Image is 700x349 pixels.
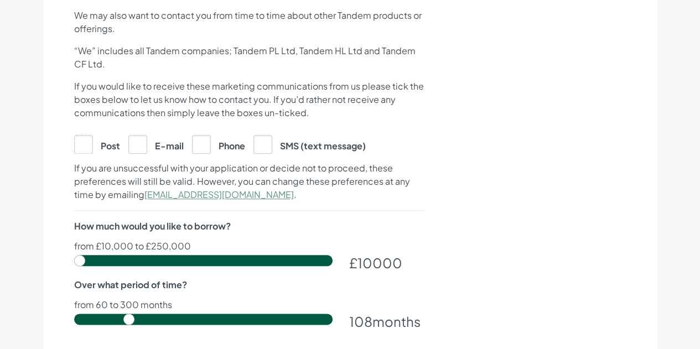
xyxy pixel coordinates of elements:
label: Phone [192,135,245,153]
label: E-mail [128,135,184,153]
p: from 60 to 300 months [74,300,424,309]
p: We may also want to contact you from time to time about other Tandem products or offerings. [74,9,424,35]
label: SMS (text message) [253,135,366,153]
span: 108 [349,313,372,330]
p: If you are unsuccessful with your application or decide not to proceed, these preferences will st... [74,162,424,201]
div: £ [349,253,424,273]
a: [EMAIL_ADDRESS][DOMAIN_NAME] [144,189,294,200]
label: Over what period of time? [74,278,187,291]
p: “We” includes all Tandem companies; Tandem PL Ltd, Tandem HL Ltd and Tandem CF Ltd. [74,44,424,71]
span: 10000 [357,254,402,271]
label: Post [74,135,120,153]
p: from £10,000 to £250,000 [74,242,424,251]
p: If you would like to receive these marketing communications from us please tick the boxes below t... [74,80,424,119]
label: How much would you like to borrow? [74,220,231,233]
div: months [349,311,424,331]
